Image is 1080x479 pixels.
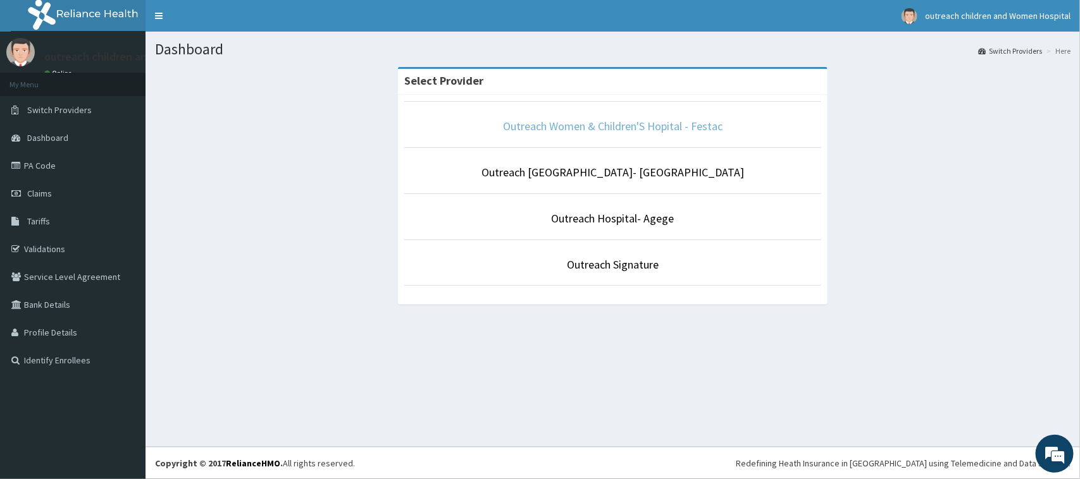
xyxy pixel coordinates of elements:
span: Dashboard [27,132,68,143]
span: Switch Providers [27,104,92,116]
p: outreach children and Women Hospital [44,51,237,63]
span: Tariffs [27,215,50,227]
strong: Select Provider [404,73,483,88]
a: Outreach Hospital- Agege [552,211,674,226]
strong: Copyright © 2017 . [155,458,283,469]
footer: All rights reserved. [146,447,1080,479]
div: Redefining Heath Insurance in [GEOGRAPHIC_DATA] using Telemedicine and Data Science! [736,457,1071,470]
a: Switch Providers [978,45,1042,56]
span: outreach children and Women Hospital [925,10,1071,21]
a: Outreach Signature [567,257,659,272]
a: Outreach Women & Children'S Hopital - Festac [503,119,723,133]
a: Online [44,69,75,78]
img: User Image [6,38,35,66]
img: User Image [902,8,917,24]
h1: Dashboard [155,41,1071,58]
span: Claims [27,188,52,199]
li: Here [1043,45,1071,56]
a: RelianceHMO [226,458,280,469]
a: Outreach [GEOGRAPHIC_DATA]- [GEOGRAPHIC_DATA] [481,165,744,179]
